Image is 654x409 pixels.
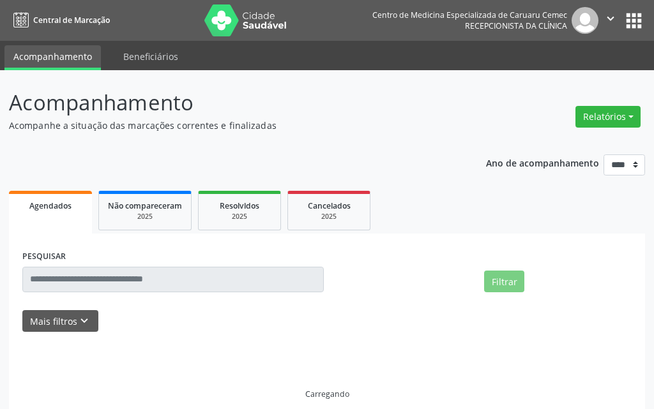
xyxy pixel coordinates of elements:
[297,212,361,221] div: 2025
[572,7,598,34] img: img
[208,212,271,221] div: 2025
[29,200,72,211] span: Agendados
[305,389,349,399] div: Carregando
[575,106,641,128] button: Relatórios
[9,119,454,132] p: Acompanhe a situação das marcações correntes e finalizadas
[108,212,182,221] div: 2025
[598,7,623,34] button: 
[308,200,351,211] span: Cancelados
[220,200,259,211] span: Resolvidos
[604,11,618,26] i: 
[623,10,645,32] button: apps
[9,10,110,31] a: Central de Marcação
[77,314,91,328] i: keyboard_arrow_down
[114,45,187,68] a: Beneficiários
[484,271,524,292] button: Filtrar
[4,45,101,70] a: Acompanhamento
[22,247,66,267] label: PESQUISAR
[22,310,98,332] button: Mais filtroskeyboard_arrow_down
[465,20,567,31] span: Recepcionista da clínica
[486,154,599,170] p: Ano de acompanhamento
[108,200,182,211] span: Não compareceram
[372,10,567,20] div: Centro de Medicina Especializada de Caruaru Cemec
[33,15,110,26] span: Central de Marcação
[9,87,454,119] p: Acompanhamento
